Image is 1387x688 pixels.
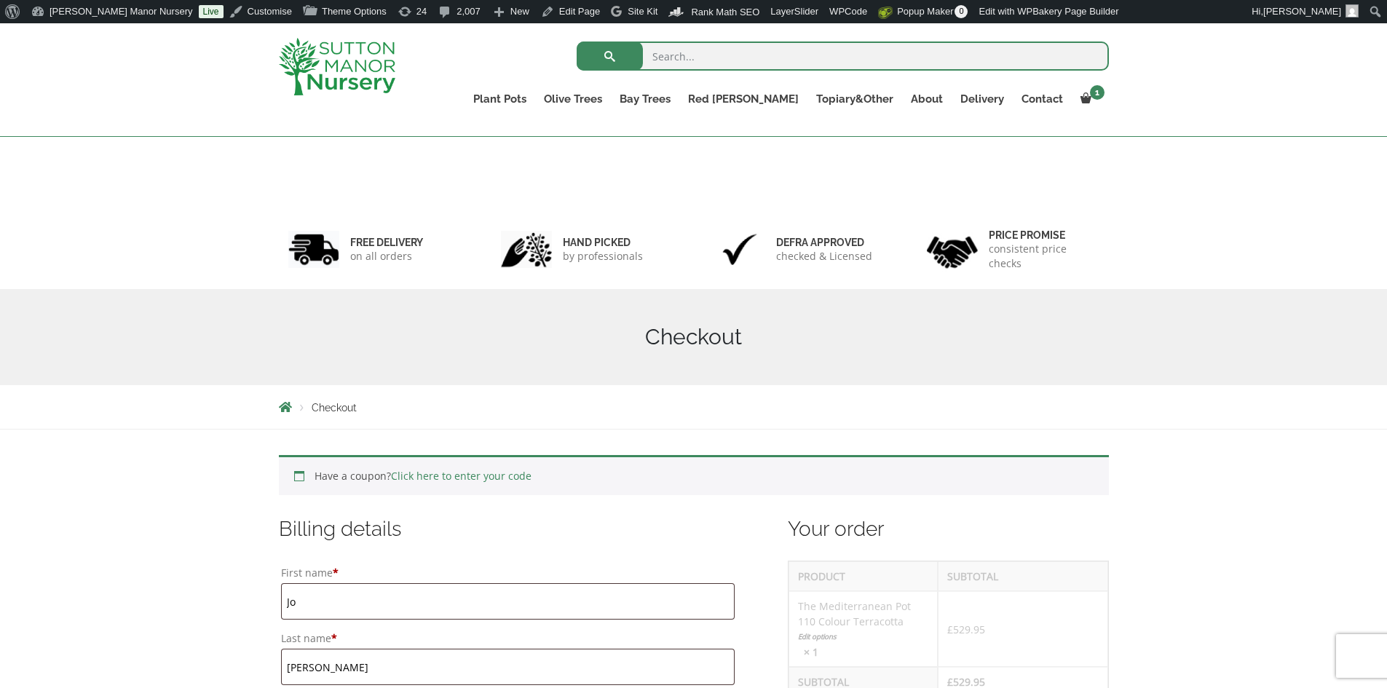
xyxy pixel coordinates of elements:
p: by professionals [563,249,643,264]
a: Topiary&Other [807,89,902,109]
input: Search... [577,41,1109,71]
img: 2.jpg [501,231,552,268]
a: Bay Trees [611,89,679,109]
h3: Your order [788,515,1109,542]
div: Have a coupon? [279,455,1109,495]
span: 1 [1090,85,1105,100]
span: Rank Math SEO [691,7,759,17]
nav: Breadcrumbs [279,401,1109,413]
h1: Checkout [279,324,1109,350]
h6: hand picked [563,236,643,249]
h6: Defra approved [776,236,872,249]
a: Olive Trees [535,89,611,109]
label: First name [281,563,735,583]
a: 1 [1072,89,1109,109]
img: logo [279,38,395,95]
p: consistent price checks [989,242,1099,271]
img: 4.jpg [927,227,978,272]
a: About [902,89,952,109]
span: 0 [955,5,968,18]
p: on all orders [350,249,423,264]
a: Contact [1013,89,1072,109]
a: Click here to enter your code [391,469,532,483]
h3: Billing details [279,515,737,542]
span: Site Kit [628,6,657,17]
a: Live [199,5,224,18]
h6: FREE DELIVERY [350,236,423,249]
img: 1.jpg [288,231,339,268]
p: checked & Licensed [776,249,872,264]
img: 3.jpg [714,231,765,268]
a: Delivery [952,89,1013,109]
label: Last name [281,628,735,649]
a: Red [PERSON_NAME] [679,89,807,109]
h6: Price promise [989,229,1099,242]
a: Plant Pots [465,89,535,109]
span: Checkout [312,402,357,414]
span: [PERSON_NAME] [1263,6,1341,17]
